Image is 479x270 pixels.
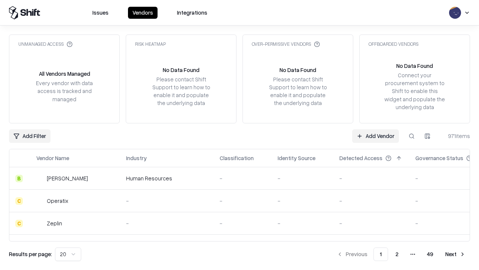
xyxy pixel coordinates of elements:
div: Vendor Name [36,154,69,162]
div: Offboarded Vendors [369,41,418,47]
button: 2 [390,247,405,261]
div: 971 items [440,132,470,140]
div: - [339,174,403,182]
div: B [15,175,23,182]
div: Industry [126,154,147,162]
div: Please contact Shift Support to learn how to enable it and populate the underlying data [267,75,329,107]
div: Zeplin [47,219,62,227]
div: - [220,174,266,182]
button: 1 [373,247,388,261]
div: - [339,219,403,227]
div: - [278,174,327,182]
button: Integrations [173,7,212,19]
button: Issues [88,7,113,19]
button: 49 [421,247,439,261]
div: Risk Heatmap [135,41,166,47]
button: Next [441,247,470,261]
div: No Data Found [280,66,316,74]
div: - [278,219,327,227]
div: - [278,197,327,205]
div: C [15,220,23,227]
div: - [220,219,266,227]
div: Over-Permissive Vendors [252,41,320,47]
img: Zeplin [36,220,44,227]
div: All Vendors Managed [39,70,90,78]
div: Connect your procurement system to Shift to enable this widget and populate the underlying data [384,71,446,111]
div: No Data Found [163,66,199,74]
div: Please contact Shift Support to learn how to enable it and populate the underlying data [150,75,212,107]
div: - [339,197,403,205]
div: Unmanaged Access [18,41,73,47]
img: Deel [36,175,44,182]
div: Governance Status [415,154,463,162]
div: Detected Access [339,154,382,162]
div: - [220,197,266,205]
div: - [126,219,208,227]
div: Every vendor with data access is tracked and managed [33,79,95,103]
p: Results per page: [9,250,52,258]
button: Vendors [128,7,158,19]
div: - [126,197,208,205]
button: Add Filter [9,129,51,143]
div: Operatix [47,197,68,205]
div: [PERSON_NAME] [47,174,88,182]
div: Classification [220,154,254,162]
div: Identity Source [278,154,315,162]
div: C [15,197,23,205]
a: Add Vendor [352,129,399,143]
img: Operatix [36,197,44,205]
div: No Data Found [396,62,433,70]
div: Human Resources [126,174,208,182]
nav: pagination [332,247,470,261]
